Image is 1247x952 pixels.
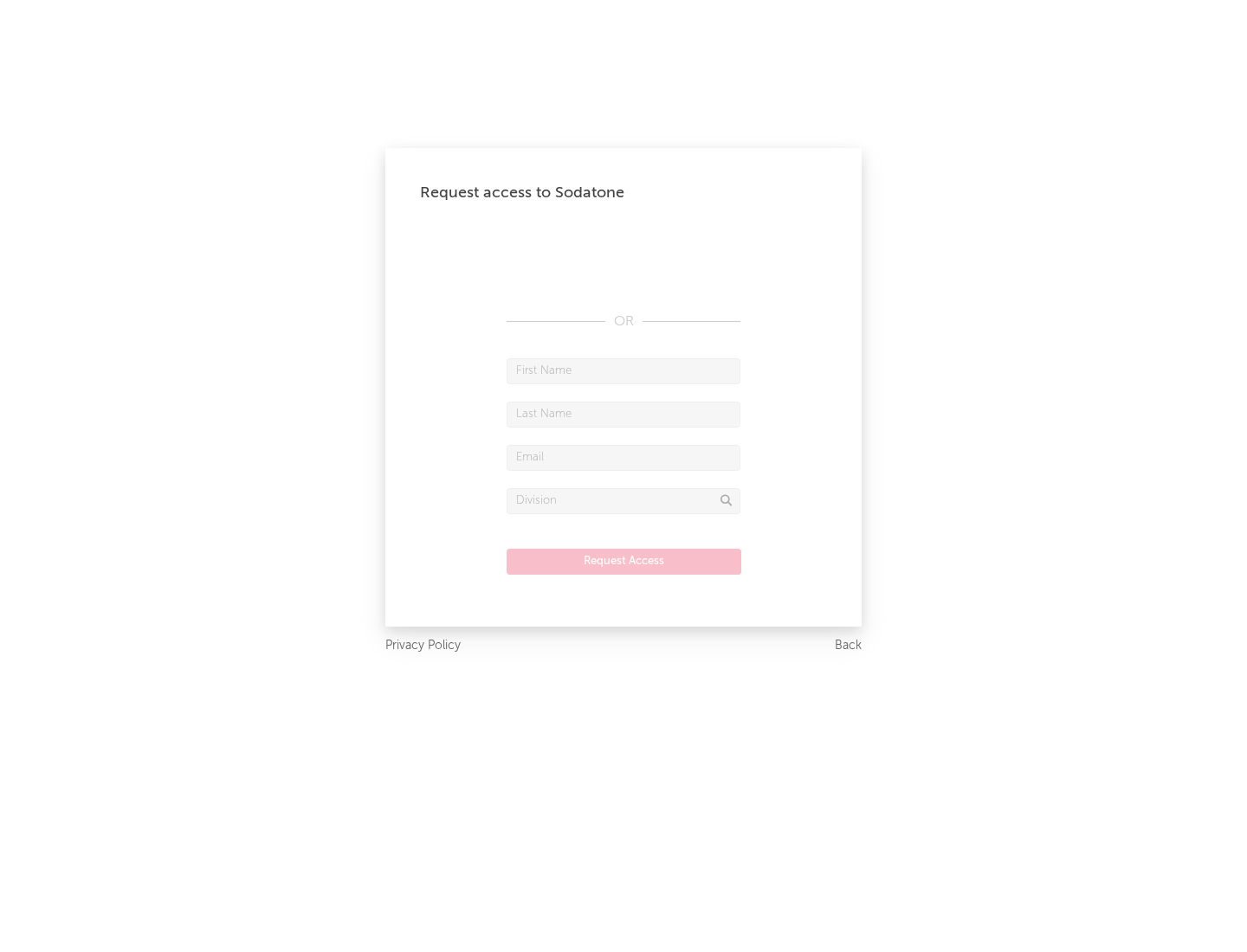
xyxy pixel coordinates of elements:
a: Privacy Policy [385,635,461,657]
div: Request access to Sodatone [420,183,827,203]
button: Request Access [507,549,741,575]
div: OR [507,312,740,332]
input: Last Name [507,402,740,428]
input: Email [507,445,740,471]
a: Back [835,635,862,657]
input: Division [507,488,740,514]
input: First Name [507,358,740,384]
